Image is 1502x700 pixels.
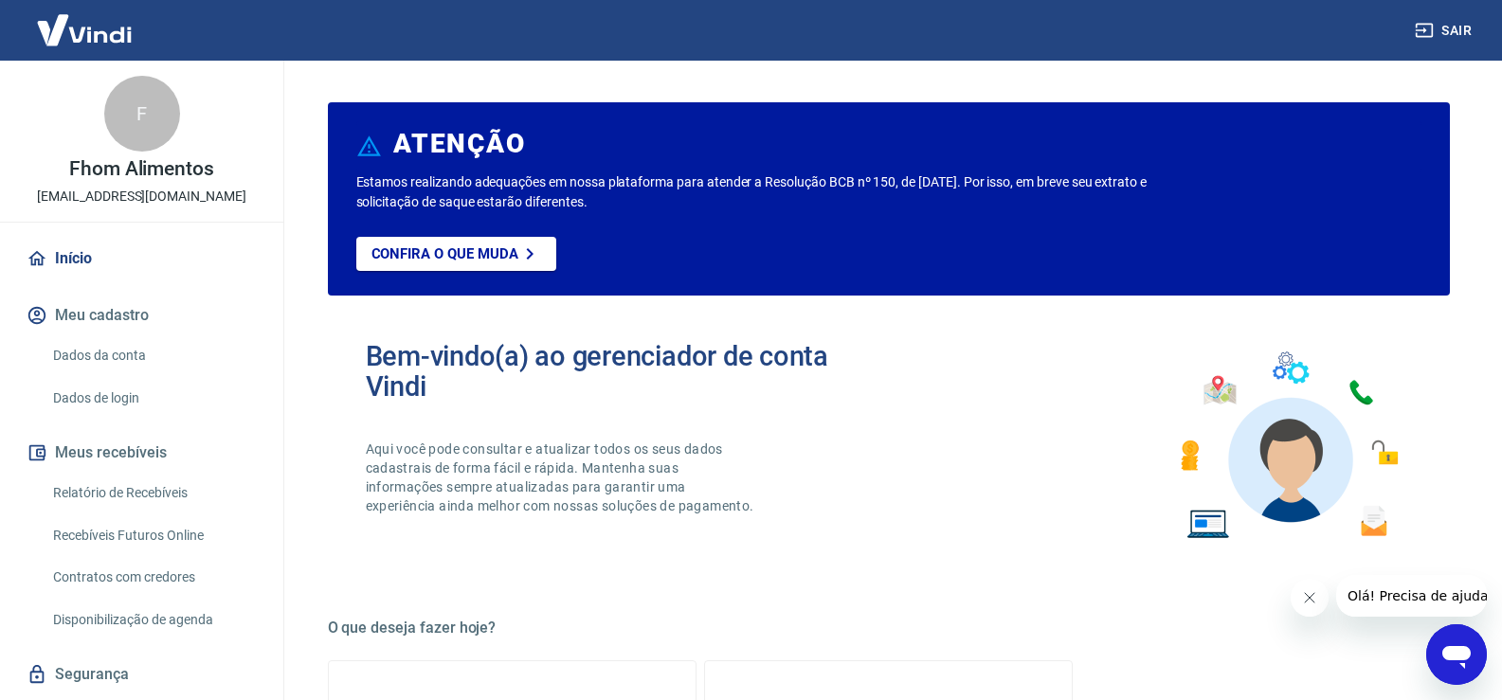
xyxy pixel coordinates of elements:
h2: Bem-vindo(a) ao gerenciador de conta Vindi [366,341,889,402]
p: Aqui você pode consultar e atualizar todos os seus dados cadastrais de forma fácil e rápida. Mant... [366,440,758,515]
p: Confira o que muda [371,245,518,262]
a: Disponibilização de agenda [45,601,261,639]
a: Início [23,238,261,279]
a: Confira o que muda [356,237,556,271]
button: Meu cadastro [23,295,261,336]
a: Relatório de Recebíveis [45,474,261,512]
a: Dados de login [45,379,261,418]
iframe: Fechar mensagem [1291,579,1329,617]
p: Estamos realizando adequações em nossa plataforma para atender a Resolução BCB nº 150, de [DATE].... [356,172,1208,212]
h5: O que deseja fazer hoje? [328,619,1450,637]
p: [EMAIL_ADDRESS][DOMAIN_NAME] [37,187,246,206]
a: Contratos com credores [45,558,261,597]
a: Segurança [23,654,261,695]
a: Dados da conta [45,336,261,375]
button: Meus recebíveis [23,432,261,474]
button: Sair [1411,13,1479,48]
iframe: Mensagem da empresa [1336,575,1487,617]
img: Vindi [23,1,146,59]
p: Fhom Alimentos [69,159,214,179]
iframe: Botão para abrir a janela de mensagens [1426,624,1487,685]
img: Imagem de um avatar masculino com diversos icones exemplificando as funcionalidades do gerenciado... [1164,341,1412,550]
span: Olá! Precisa de ajuda? [11,13,159,28]
div: F [104,76,180,152]
h6: ATENÇÃO [393,135,525,153]
a: Recebíveis Futuros Online [45,516,261,555]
